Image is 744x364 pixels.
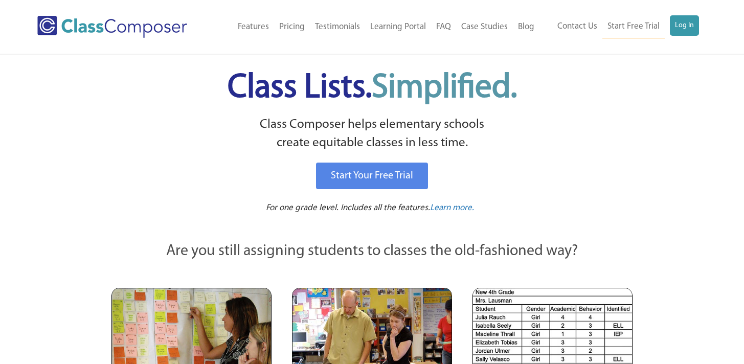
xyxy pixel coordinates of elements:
a: FAQ [431,16,456,38]
a: Blog [513,16,539,38]
span: Start Your Free Trial [331,171,413,181]
span: Simplified. [372,72,517,105]
span: Class Lists. [228,72,517,105]
a: Pricing [274,16,310,38]
p: Are you still assigning students to classes the old-fashioned way? [111,240,633,263]
a: Contact Us [552,15,602,38]
nav: Header Menu [212,16,539,38]
p: Class Composer helps elementary schools create equitable classes in less time. [110,116,635,153]
span: Learn more. [430,203,474,212]
a: Learning Portal [365,16,431,38]
nav: Header Menu [539,15,699,38]
a: Testimonials [310,16,365,38]
a: Log In [670,15,699,36]
a: Start Free Trial [602,15,665,38]
span: For one grade level. Includes all the features. [266,203,430,212]
a: Features [233,16,274,38]
a: Start Your Free Trial [316,163,428,189]
a: Learn more. [430,202,474,215]
img: Class Composer [37,16,187,38]
a: Case Studies [456,16,513,38]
